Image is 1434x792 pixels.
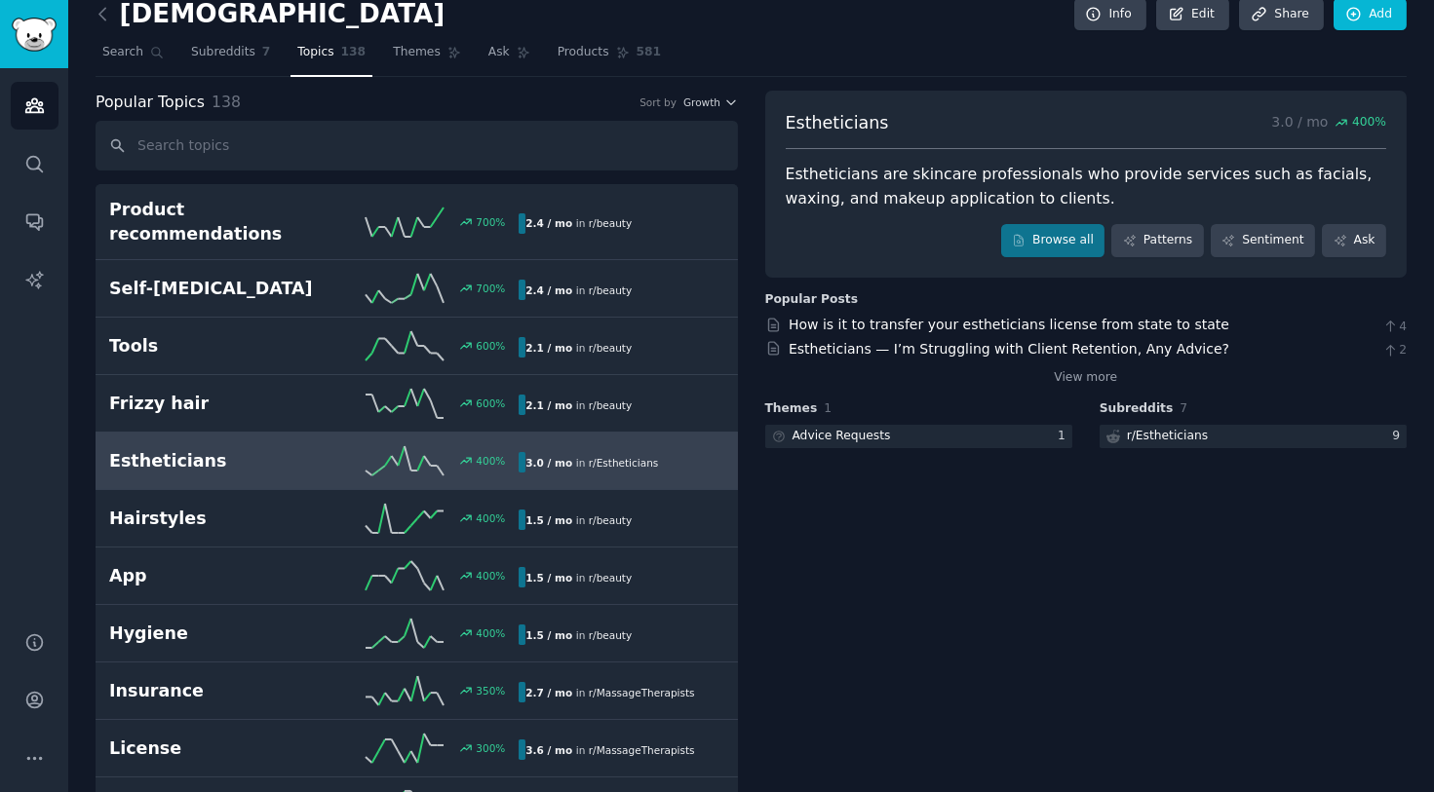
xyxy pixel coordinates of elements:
span: Subreddits [1100,400,1174,418]
span: r/ beauty [589,629,632,641]
b: 2.4 / mo [525,284,572,296]
a: Hairstyles400%1.5 / moin r/beauty [96,490,738,547]
span: r/ beauty [589,572,632,584]
a: Estheticians400%3.0 / moin r/Estheticians [96,433,738,490]
h2: Insurance [109,679,314,703]
span: r/ beauty [589,342,632,354]
div: 600 % [476,396,505,410]
span: r/ beauty [589,284,632,296]
span: Estheticians [786,111,889,135]
a: Self-[MEDICAL_DATA]700%2.4 / moin r/beauty [96,260,738,318]
p: 3.0 / mo [1271,111,1386,135]
button: Growth [683,95,738,109]
a: App400%1.5 / moin r/beauty [96,547,738,605]
span: Growth [683,95,720,109]
div: 350 % [476,684,505,698]
span: Subreddits [191,44,255,61]
span: 4 [1382,319,1407,336]
h2: Hygiene [109,622,314,646]
div: 600 % [476,339,505,353]
a: Product recommendations700%2.4 / moin r/beauty [96,184,738,260]
div: in [519,509,639,530]
div: Estheticians are skincare professionals who provide services such as facials, waxing, and makeup ... [786,163,1387,210]
b: 2.4 / mo [525,217,572,229]
div: 700 % [476,282,505,295]
span: 138 [212,93,241,111]
div: Advice Requests [793,428,891,445]
a: r/Estheticians9 [1100,425,1407,449]
a: Products581 [551,37,668,77]
span: 7 [1180,401,1187,415]
b: 1.5 / mo [525,514,572,526]
div: in [519,337,639,358]
div: in [519,213,639,234]
span: r/ MassageTherapists [589,744,695,756]
div: 400 % [476,569,505,583]
a: Sentiment [1211,224,1315,257]
a: Insurance350%2.7 / moin r/MassageTherapists [96,662,738,720]
h2: Tools [109,334,314,358]
span: Themes [765,400,818,418]
h2: Self-[MEDICAL_DATA] [109,277,314,301]
h2: Estheticians [109,449,314,473]
b: 3.0 / mo [525,457,572,469]
b: 2.7 / mo [525,687,572,698]
div: in [519,739,701,760]
span: 581 [637,44,662,61]
span: r/ beauty [589,514,632,526]
b: 1.5 / mo [525,572,572,584]
div: in [519,395,639,415]
img: GummySearch logo [12,18,57,52]
a: Estheticians — I’m Struggling with Client Retention, Any Advice? [789,341,1229,357]
a: Search [96,37,171,77]
div: in [519,567,639,587]
span: r/ MassageTherapists [589,687,695,698]
a: Ask [1322,224,1386,257]
span: r/ Estheticians [589,457,658,469]
div: in [519,624,639,645]
a: Browse all [1001,224,1105,257]
a: Advice Requests1 [765,425,1072,449]
span: Search [102,44,143,61]
div: 400 % [476,626,505,640]
span: 138 [341,44,367,61]
span: Products [558,44,609,61]
span: 400 % [1352,114,1386,132]
div: 400 % [476,454,505,468]
span: r/ beauty [589,217,632,229]
a: Topics138 [291,37,372,77]
h2: Frizzy hair [109,392,314,416]
a: Tools600%2.1 / moin r/beauty [96,318,738,375]
a: Ask [482,37,537,77]
a: Patterns [1111,224,1203,257]
span: 7 [262,44,271,61]
h2: App [109,564,314,588]
b: 3.6 / mo [525,744,572,756]
div: 300 % [476,741,505,755]
a: View more [1054,369,1117,387]
div: in [519,452,665,472]
b: 2.1 / mo [525,342,572,354]
div: in [519,682,701,702]
span: Popular Topics [96,91,205,115]
div: 400 % [476,511,505,525]
span: r/ beauty [589,399,632,411]
input: Search topics [96,121,738,170]
span: Themes [393,44,441,61]
a: Themes [386,37,468,77]
b: 2.1 / mo [525,399,572,411]
a: License300%3.6 / moin r/MassageTherapists [96,720,738,777]
a: Frizzy hair600%2.1 / moin r/beauty [96,375,738,433]
a: Hygiene400%1.5 / moin r/beauty [96,605,738,662]
h2: Hairstyles [109,507,314,531]
div: r/ Estheticians [1127,428,1208,445]
span: 1 [824,401,832,415]
div: 700 % [476,215,505,229]
h2: Product recommendations [109,198,314,245]
div: 1 [1058,428,1072,445]
h2: License [109,736,314,761]
div: Sort by [639,95,677,109]
span: 2 [1382,342,1407,359]
span: Topics [297,44,333,61]
a: How is it to transfer your estheticians license from state to state [789,317,1229,332]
